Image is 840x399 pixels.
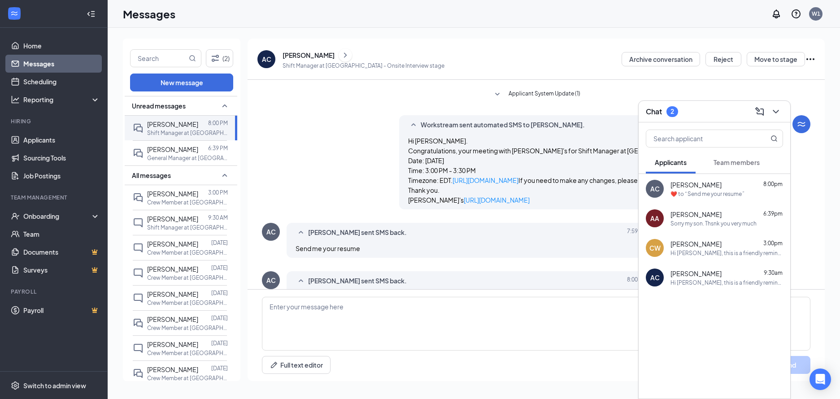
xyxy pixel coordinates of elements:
span: Applicants [655,158,687,166]
p: Crew Member at [GEOGRAPHIC_DATA] [147,349,228,357]
span: [PERSON_NAME] sent SMS back. [308,227,407,238]
div: AC [266,276,276,285]
svg: MagnifyingGlass [770,135,778,142]
svg: SmallChevronUp [296,227,306,238]
svg: ChevronDown [770,106,781,117]
span: [PERSON_NAME] [670,269,722,278]
span: [DATE] 8:00 PM [627,276,664,286]
div: Hi [PERSON_NAME], this is a friendly reminder. Your meeting with [PERSON_NAME]'s for Crew Member ... [670,249,783,257]
p: Crew Member at [GEOGRAPHIC_DATA] [147,199,228,206]
svg: ComposeMessage [754,106,765,117]
span: [PERSON_NAME] [670,239,722,248]
button: Filter (2) [206,49,233,67]
button: Move to stage [747,52,805,66]
p: [DATE] [211,239,228,247]
input: Search [131,50,187,67]
svg: Pen [270,360,279,369]
p: Shift Manager at [GEOGRAPHIC_DATA] - Onsite Interview stage [283,62,444,69]
div: Reporting [23,95,100,104]
a: Messages [23,55,100,73]
div: [PERSON_NAME] [283,51,335,60]
div: Hiring [11,117,98,125]
svg: MagnifyingGlass [189,55,196,62]
div: AC [262,55,271,64]
svg: ChevronRight [341,50,350,61]
span: [PERSON_NAME] [147,290,198,298]
a: Applicants [23,131,100,149]
span: Workstream sent automated SMS to [PERSON_NAME]. [421,120,585,130]
button: ChevronRight [339,48,352,62]
a: DocumentsCrown [23,243,100,261]
span: 8:00pm [763,181,783,187]
p: Crew Member at [GEOGRAPHIC_DATA] [147,299,228,307]
p: Shift Manager at [GEOGRAPHIC_DATA] [147,129,228,137]
p: 6:39 PM [208,144,228,152]
div: Payroll [11,288,98,295]
button: ChevronDown [769,104,783,119]
span: [PERSON_NAME] [147,365,198,373]
svg: ChatInactive [133,217,144,228]
p: [DATE] [211,289,228,297]
span: [PERSON_NAME] [147,265,198,273]
svg: Ellipses [805,54,816,65]
span: All messages [132,171,171,180]
div: AC [650,184,660,193]
span: [PERSON_NAME] [147,145,198,153]
input: Search applicant [646,130,753,147]
svg: SmallChevronUp [219,170,230,181]
p: Crew Member at [GEOGRAPHIC_DATA] [147,324,228,332]
span: Send me your resume [296,244,360,252]
a: Sourcing Tools [23,149,100,167]
span: 6:39pm [763,210,783,217]
span: [PERSON_NAME] [670,180,722,189]
svg: UserCheck [11,212,20,221]
svg: DoubleChat [133,192,144,203]
svg: SmallChevronDown [492,89,503,100]
svg: ChatInactive [133,293,144,304]
h3: Chat [646,107,662,117]
a: Home [23,37,100,55]
span: Team members [714,158,760,166]
div: W1 [812,10,820,17]
svg: WorkstreamLogo [796,119,807,130]
svg: SmallChevronUp [296,276,306,286]
svg: SmallChevronUp [408,120,419,130]
div: 2 [670,108,674,115]
button: Archive conversation [622,52,700,66]
a: [URL][DOMAIN_NAME] [464,196,530,204]
a: PayrollCrown [23,301,100,319]
svg: WorkstreamLogo [10,9,19,18]
span: 9:30am [764,269,783,276]
svg: ChatInactive [133,268,144,278]
button: ComposeMessage [753,104,767,119]
p: [DATE] [211,264,228,272]
a: SurveysCrown [23,261,100,279]
svg: Notifications [771,9,782,19]
svg: DoubleChat [133,368,144,379]
svg: SmallChevronUp [219,100,230,111]
div: Onboarding [23,212,92,221]
span: Applicant System Update (1) [509,89,580,100]
div: Sorry my son. Thsnk you very much [670,220,757,227]
a: [URL][DOMAIN_NAME] [453,176,518,184]
p: General Manager at [GEOGRAPHIC_DATA] [147,154,228,162]
p: Crew Member at [GEOGRAPHIC_DATA] [147,374,228,382]
svg: Analysis [11,95,20,104]
p: Crew Member at [GEOGRAPHIC_DATA] [147,274,228,282]
p: 8:00 PM [208,119,228,127]
h1: Messages [123,6,175,22]
span: [PERSON_NAME] [147,240,198,248]
svg: ChatInactive [133,343,144,354]
svg: Filter [210,53,221,64]
svg: DoubleChat [133,318,144,329]
span: [PERSON_NAME] [670,210,722,219]
svg: DoubleChat [133,123,144,134]
div: Hi [PERSON_NAME], this is a friendly reminder. Your meeting with [PERSON_NAME]'s for Shift Manage... [670,279,783,286]
a: Scheduling [23,73,100,91]
span: [PERSON_NAME] [147,120,198,128]
div: CW [649,243,661,252]
button: Reject [705,52,741,66]
div: Open Intercom Messenger [810,369,831,390]
svg: Settings [11,381,20,390]
span: [PERSON_NAME] [147,315,198,323]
